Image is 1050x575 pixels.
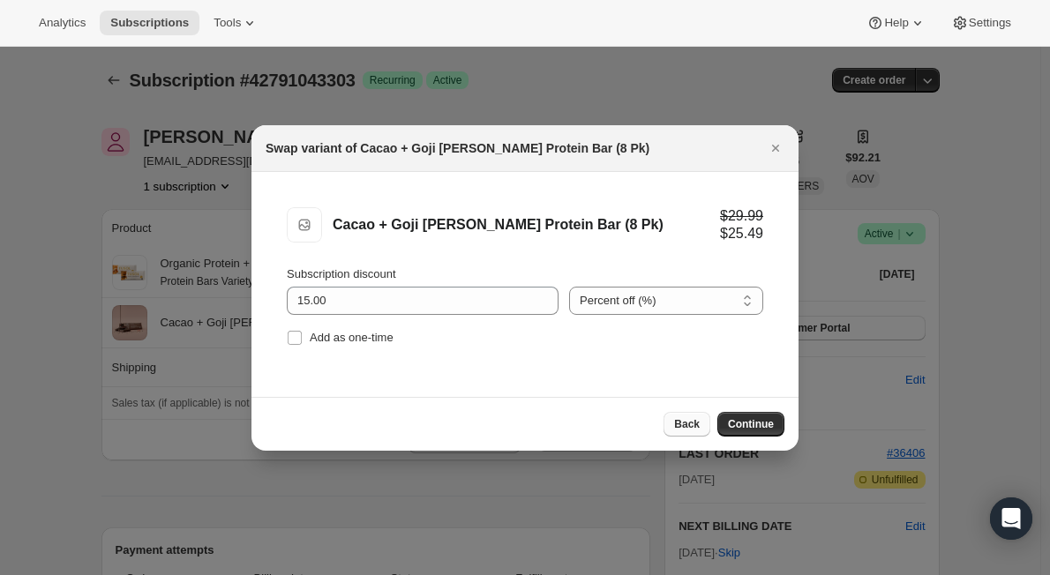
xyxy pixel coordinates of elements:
[969,16,1011,30] span: Settings
[717,412,784,437] button: Continue
[664,412,710,437] button: Back
[720,207,763,225] div: $29.99
[203,11,269,35] button: Tools
[674,417,700,431] span: Back
[856,11,936,35] button: Help
[884,16,908,30] span: Help
[287,267,396,280] span: Subscription discount
[110,16,189,30] span: Subscriptions
[728,417,774,431] span: Continue
[941,11,1022,35] button: Settings
[990,497,1032,540] div: Open Intercom Messenger
[720,225,763,243] div: $25.49
[28,11,96,35] button: Analytics
[266,139,649,157] h2: Swap variant of Cacao + Goji [PERSON_NAME] Protein Bar (8 Pk)
[310,331,394,344] span: Add as one-time
[763,136,788,161] button: Close
[100,11,199,35] button: Subscriptions
[333,216,720,234] div: Cacao + Goji [PERSON_NAME] Protein Bar (8 Pk)
[39,16,86,30] span: Analytics
[214,16,241,30] span: Tools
